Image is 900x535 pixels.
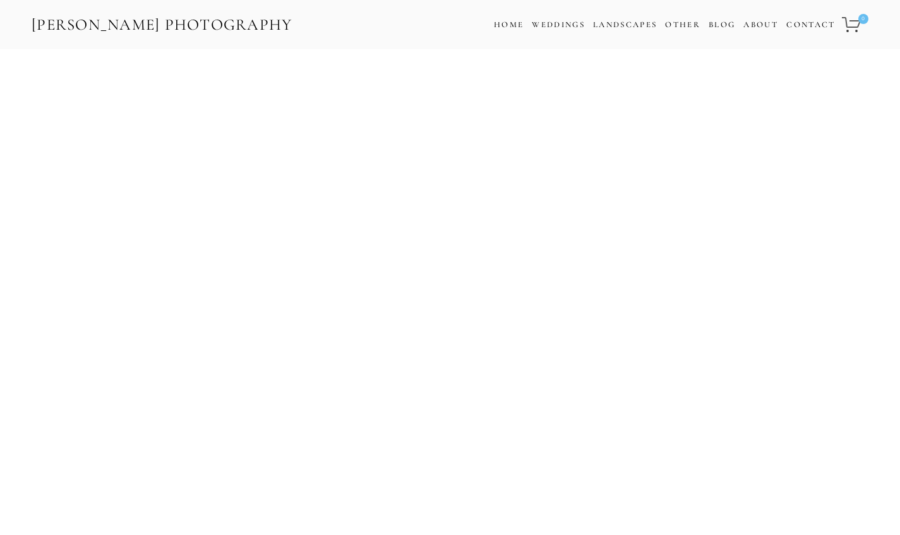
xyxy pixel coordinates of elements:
[709,16,735,34] a: Blog
[743,16,778,34] a: About
[665,20,700,30] a: Other
[858,14,868,24] span: 0
[30,11,294,39] a: [PERSON_NAME] Photography
[593,20,657,30] a: Landscapes
[32,255,868,346] h1: [US_STATE], [US_STATE], & [US_STATE] Airbnb Photographer
[532,20,585,30] a: Weddings
[494,16,524,34] a: Home
[786,16,835,34] a: Contact
[840,9,870,40] a: 0 items in cart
